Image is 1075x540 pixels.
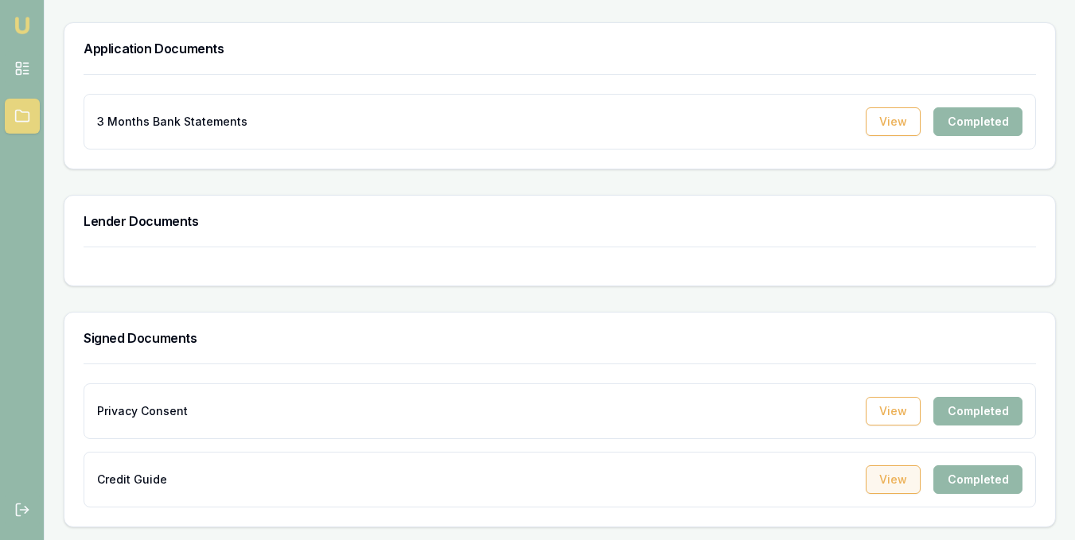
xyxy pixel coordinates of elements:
p: Credit Guide [97,472,167,488]
div: Completed [933,465,1022,494]
h3: Signed Documents [84,332,1036,344]
p: 3 Months Bank Statements [97,114,247,130]
button: View [866,465,921,494]
div: Completed [933,397,1022,425]
img: emu-icon-u.png [13,16,32,35]
button: View [866,397,921,425]
button: View [866,107,921,136]
div: Completed [933,107,1022,136]
h3: Application Documents [84,42,1036,55]
p: Privacy Consent [97,403,188,419]
h3: Lender Documents [84,215,1036,227]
